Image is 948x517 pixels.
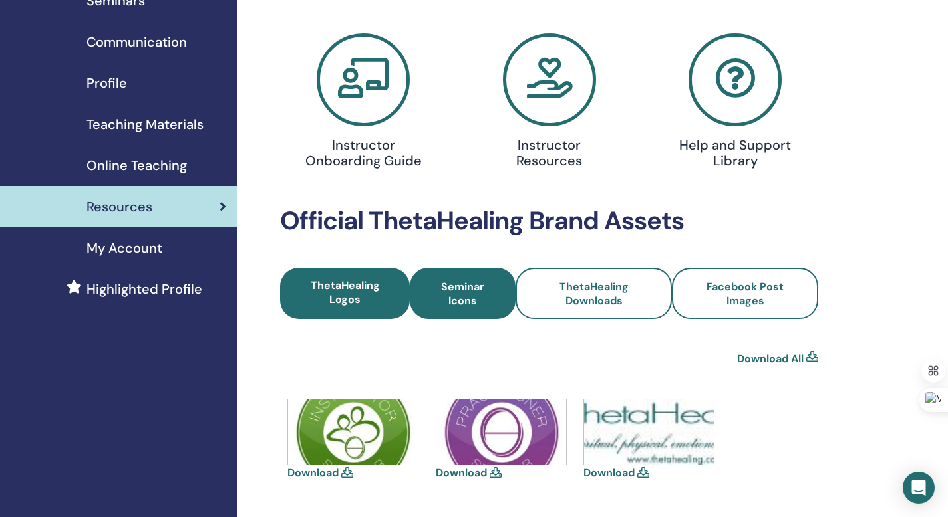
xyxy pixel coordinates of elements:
img: website_grey.svg [21,35,32,45]
span: Profile [86,73,127,93]
img: thetahealing-logo-a-copy.jpg [584,399,714,465]
span: Resources [86,197,152,217]
div: Domain Overview [51,78,119,87]
h4: Instructor Resources [490,137,609,169]
a: Instructor Resources [464,33,635,174]
span: Seminar Icons [428,280,498,308]
div: Open Intercom Messenger [903,472,935,504]
a: Seminar Icons [410,268,516,319]
img: icons-practitioner.jpg [436,399,566,465]
a: Download All [737,351,804,367]
span: Highlighted Profile [86,279,202,299]
a: ThetaHealing Logos [280,268,410,319]
img: logo_orange.svg [21,21,32,32]
span: ThetaHealing Downloads [559,280,629,308]
div: v 4.0.25 [37,21,65,32]
span: ThetaHealing Logos [311,278,380,306]
h2: Official ThetaHealing Brand Assets [280,206,818,237]
span: Teaching Materials [86,114,204,134]
div: Keywords by Traffic [147,78,224,87]
a: Help and Support Library [650,33,820,174]
span: Facebook Post Images [707,280,784,308]
h4: Help and Support Library [676,137,795,169]
a: Download [583,466,635,480]
a: Facebook Post Images [672,268,818,319]
img: icons-instructor.jpg [288,399,418,465]
h4: Instructor Onboarding Guide [304,137,423,169]
div: Domain: [DOMAIN_NAME] [35,35,146,45]
a: Instructor Onboarding Guide [278,33,448,174]
img: tab_domain_overview_orange.svg [36,77,47,88]
img: tab_keywords_by_traffic_grey.svg [132,77,143,88]
a: ThetaHealing Downloads [516,268,672,319]
span: Online Teaching [86,155,187,175]
span: Communication [86,32,187,52]
span: My Account [86,238,162,258]
a: Download [436,466,487,480]
a: Download [287,466,339,480]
